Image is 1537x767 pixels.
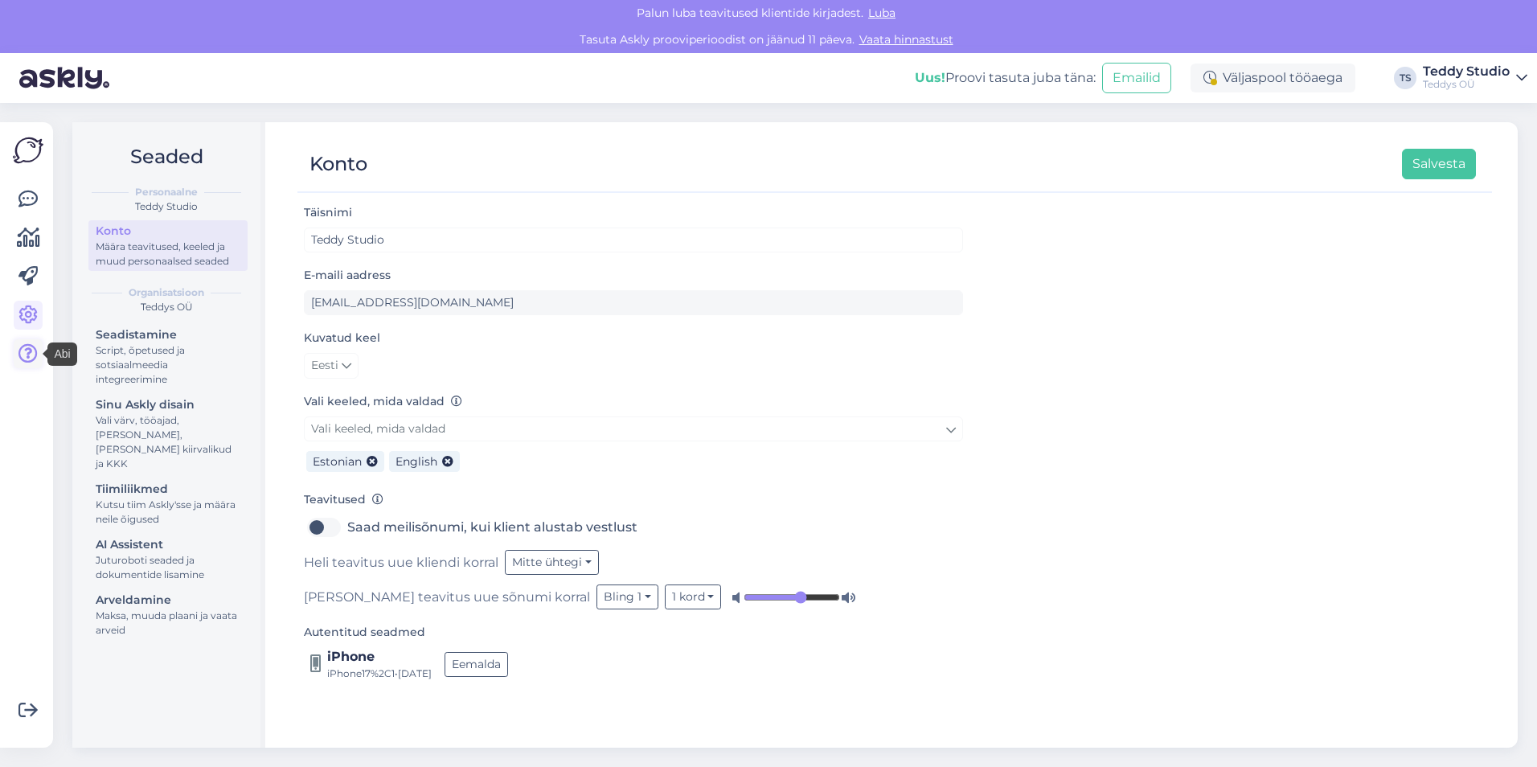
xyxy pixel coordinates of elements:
div: Kutsu tiim Askly'sse ja määra neile õigused [96,498,240,527]
label: Saad meilisõnumi, kui klient alustab vestlust [347,515,637,540]
div: Vali värv, tööajad, [PERSON_NAME], [PERSON_NAME] kiirvalikud ja KKK [96,413,240,471]
b: Uus! [915,70,945,85]
span: Estonian [313,454,362,469]
div: TS [1394,67,1416,89]
div: Väljaspool tööaega [1191,64,1355,92]
div: Proovi tasuta juba täna: [915,68,1096,88]
input: Sisesta nimi [304,228,963,252]
a: Eesti [304,353,359,379]
span: English [396,454,437,469]
div: Script, õpetused ja sotsiaalmeedia integreerimine [96,343,240,387]
div: Teddys OÜ [1423,78,1510,91]
div: Tiimiliikmed [96,481,240,498]
div: [PERSON_NAME] teavitus uue sõnumi korral [304,584,963,609]
input: Sisesta e-maili aadress [304,290,963,315]
a: KontoMäära teavitused, keeled ja muud personaalsed seaded [88,220,248,271]
a: ArveldamineMaksa, muuda plaani ja vaata arveid [88,589,248,640]
div: Konto [309,149,367,179]
div: Teddys OÜ [85,300,248,314]
button: Mitte ühtegi [505,550,599,575]
span: Vali keeled, mida valdad [311,421,445,436]
button: Emailid [1102,63,1171,93]
span: Eesti [311,357,338,375]
div: Määra teavitused, keeled ja muud personaalsed seaded [96,240,240,269]
div: Abi [47,342,76,366]
div: Seadistamine [96,326,240,343]
a: SeadistamineScript, õpetused ja sotsiaalmeedia integreerimine [88,324,248,389]
b: Organisatsioon [129,285,204,300]
span: Luba [863,6,900,20]
label: Teavitused [304,491,383,508]
div: Teddy Studio [1423,65,1510,78]
a: TiimiliikmedKutsu tiim Askly'sse ja määra neile õigused [88,478,248,529]
label: E-maili aadress [304,267,391,284]
label: Vali keeled, mida valdad [304,393,462,410]
button: Bling 1 [596,584,658,609]
img: Askly Logo [13,135,43,166]
div: Teddy Studio [85,199,248,214]
div: iPhone [327,647,432,667]
div: Arveldamine [96,592,240,609]
a: Sinu Askly disainVali värv, tööajad, [PERSON_NAME], [PERSON_NAME] kiirvalikud ja KKK [88,394,248,474]
h2: Seaded [85,142,248,172]
div: AI Assistent [96,536,240,553]
div: Konto [96,223,240,240]
a: Teddy StudioTeddys OÜ [1423,65,1527,91]
div: Juturoboti seaded ja dokumentide lisamine [96,553,240,582]
div: Sinu Askly disain [96,396,240,413]
a: Vali keeled, mida valdad [304,416,963,441]
label: Autentitud seadmed [304,624,425,641]
button: 1 kord [665,584,722,609]
label: Täisnimi [304,204,352,221]
b: Personaalne [135,185,198,199]
div: iPhone17%2C1 • [DATE] [327,667,432,681]
div: Heli teavitus uue kliendi korral [304,550,963,575]
button: Eemalda [445,652,508,677]
button: Salvesta [1402,149,1476,179]
div: Maksa, muuda plaani ja vaata arveid [96,609,240,638]
a: Vaata hinnastust [855,32,958,47]
label: Kuvatud keel [304,330,380,347]
a: AI AssistentJuturoboti seaded ja dokumentide lisamine [88,534,248,584]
